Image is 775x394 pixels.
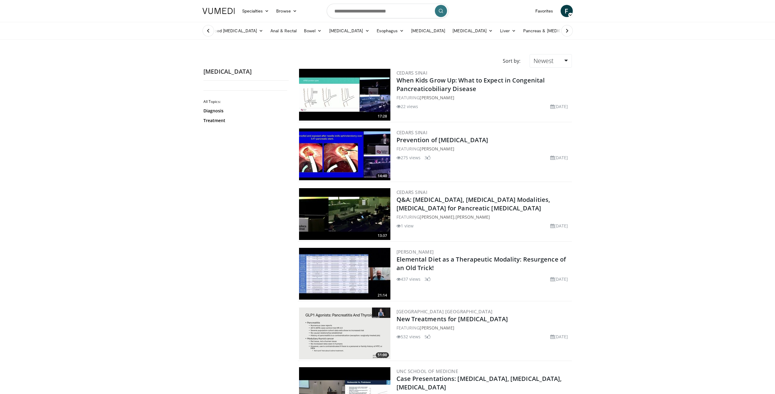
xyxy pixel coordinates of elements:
a: [PERSON_NAME] [396,249,434,255]
img: 72997f2b-8ffa-48d7-8f26-e8d146dc7a1f.300x170_q85_crop-smart_upscale.jpg [299,188,390,240]
span: 17:28 [376,114,389,119]
a: [MEDICAL_DATA] [449,25,496,37]
a: When Kids Grow Up: What to Expect in Congenital Pancreaticobiliary Disease [396,76,545,93]
a: Case Presentations: [MEDICAL_DATA], [MEDICAL_DATA], [MEDICAL_DATA] [396,375,562,391]
a: New Treatments for [MEDICAL_DATA] [396,315,508,323]
div: FEATURING [396,325,571,331]
a: Specialties [238,5,273,17]
a: [PERSON_NAME] [420,214,454,220]
li: [DATE] [550,333,568,340]
div: Sort by: [498,54,525,68]
a: F [561,5,573,17]
li: 437 views [396,276,421,282]
a: [PERSON_NAME] [420,146,454,152]
li: 532 views [396,333,421,340]
a: Advanced [MEDICAL_DATA] [199,25,267,37]
a: [PERSON_NAME] [456,214,490,220]
a: [PERSON_NAME] [420,95,454,100]
a: Esophagus [373,25,408,37]
span: 51:00 [376,352,389,358]
a: [MEDICAL_DATA] [407,25,449,37]
h2: All Topics: [203,99,287,104]
a: Pancreas & [MEDICAL_DATA] [520,25,591,37]
a: [PERSON_NAME] [420,325,454,331]
a: Cedars Sinai [396,189,428,195]
a: Newest [530,54,572,68]
input: Search topics, interventions [327,4,449,18]
a: Treatment [203,118,286,124]
li: [DATE] [550,103,568,110]
a: Q&A: [MEDICAL_DATA], [MEDICAL_DATA] Modalities, [MEDICAL_DATA] for Pancreatic [MEDICAL_DATA] [396,195,550,212]
li: [DATE] [550,223,568,229]
a: 21:14 [299,248,390,300]
li: [DATE] [550,154,568,161]
div: FEATURING , [396,214,571,220]
img: f8e2f9e8-7b77-4d08-aecc-0bbb3cb47cfa.300x170_q85_crop-smart_upscale.jpg [299,128,390,180]
li: 275 views [396,154,421,161]
img: b058e9cd-0c47-44d6-b932-d24238e2ab27.300x170_q85_crop-smart_upscale.jpg [299,69,390,121]
li: 5 [424,333,431,340]
a: 13:37 [299,188,390,240]
a: [GEOGRAPHIC_DATA] [GEOGRAPHIC_DATA] [396,308,493,315]
a: Bowel [300,25,325,37]
a: Browse [273,5,301,17]
a: Liver [496,25,519,37]
a: Cedars Sinai [396,70,428,76]
a: Prevention of [MEDICAL_DATA] [396,136,488,144]
li: 3 [424,154,431,161]
a: 14:40 [299,128,390,180]
h2: [MEDICAL_DATA] [203,68,289,76]
span: Newest [534,57,554,65]
img: c062f40c-67a6-4cab-93f1-6dbf492484cf.300x170_q85_crop-smart_upscale.jpg [299,308,390,359]
a: Cedars Sinai [396,129,428,135]
img: VuMedi Logo [203,8,235,14]
li: [DATE] [550,276,568,282]
a: 17:28 [299,69,390,121]
span: 13:37 [376,233,389,238]
li: 1 view [396,223,414,229]
div: FEATURING [396,146,571,152]
a: Diagnosis [203,108,286,114]
a: [MEDICAL_DATA] [326,25,373,37]
li: 22 views [396,103,418,110]
img: 4d5e20c3-dd92-4f53-8d22-50863533bd18.300x170_q85_crop-smart_upscale.jpg [299,248,390,300]
a: UNC School of Medicine [396,368,458,374]
div: FEATURING [396,94,571,101]
span: 21:14 [376,293,389,298]
span: 14:40 [376,173,389,179]
a: Favorites [532,5,557,17]
li: 3 [424,276,431,282]
a: Elemental Diet as a Therapeutic Modality: Resurgence of an Old Trick! [396,255,566,272]
a: 51:00 [299,308,390,359]
a: Anal & Rectal [267,25,300,37]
